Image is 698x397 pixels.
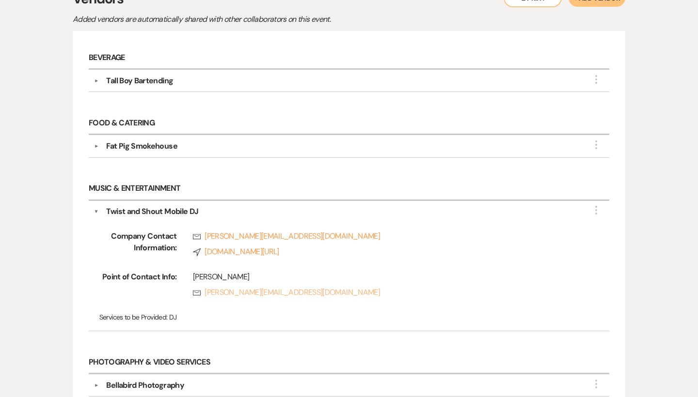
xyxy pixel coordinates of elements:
[99,312,599,322] p: DJ
[193,271,579,283] div: [PERSON_NAME]
[193,287,579,298] a: [PERSON_NAME][EMAIL_ADDRESS][DOMAIN_NAME]
[90,144,102,149] button: ▼
[89,112,609,135] h6: Food & Catering
[90,78,102,83] button: ▼
[193,246,579,258] a: [DOMAIN_NAME][URL]
[106,75,173,87] div: Tall Boy Bartending
[99,230,177,261] span: Company Contact Information:
[89,351,609,374] h6: Photography & Video Services
[106,380,184,391] div: Bellabird Photography
[73,13,412,26] p: Added vendors are automatically shared with other collaborators on this event.
[99,271,177,302] span: Point of Contact Info:
[106,206,198,217] div: Twist and Shout Mobile DJ
[99,313,168,321] span: Services to be Provided:
[106,140,177,152] div: Fat Pig Smokehouse
[94,206,99,217] button: ▼
[90,383,102,388] button: ▼
[193,230,579,242] a: [PERSON_NAME][EMAIL_ADDRESS][DOMAIN_NAME]
[89,47,609,70] h6: Beverage
[89,178,609,201] h6: Music & Entertainment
